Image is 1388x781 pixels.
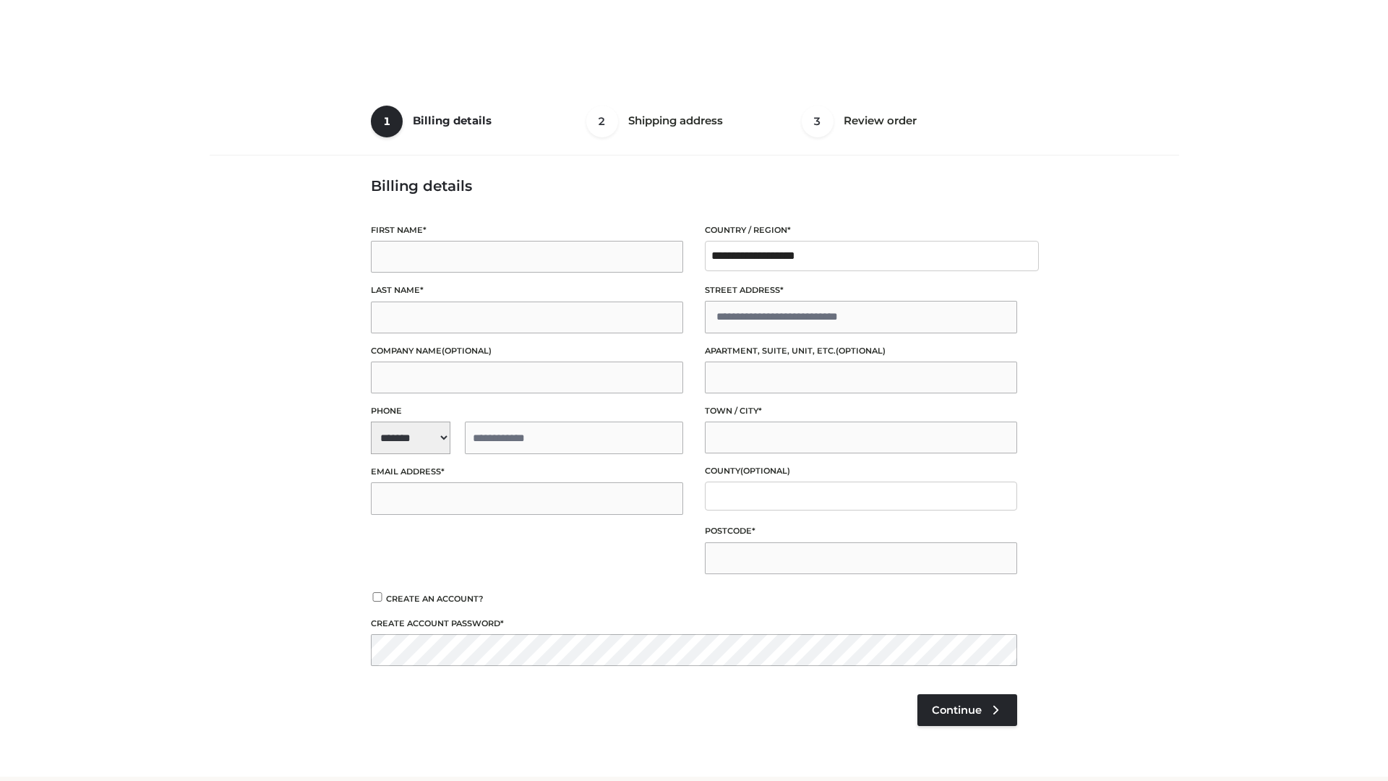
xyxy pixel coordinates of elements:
label: Last name [371,283,683,297]
span: (optional) [442,346,492,356]
label: County [705,464,1017,478]
label: Company name [371,344,683,358]
label: Create account password [371,617,1017,631]
span: 3 [802,106,834,137]
label: Apartment, suite, unit, etc. [705,344,1017,358]
span: Review order [844,114,917,127]
span: 2 [586,106,618,137]
span: (optional) [740,466,790,476]
label: Phone [371,404,683,418]
input: Create an account? [371,592,384,602]
span: Continue [932,704,982,717]
label: Email address [371,465,683,479]
a: Continue [917,694,1017,726]
span: 1 [371,106,403,137]
label: Town / City [705,404,1017,418]
label: First name [371,223,683,237]
label: Postcode [705,524,1017,538]
label: Street address [705,283,1017,297]
span: Shipping address [628,114,723,127]
h3: Billing details [371,177,1017,195]
span: (optional) [836,346,886,356]
label: Country / Region [705,223,1017,237]
span: Billing details [413,114,492,127]
span: Create an account? [386,594,484,604]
